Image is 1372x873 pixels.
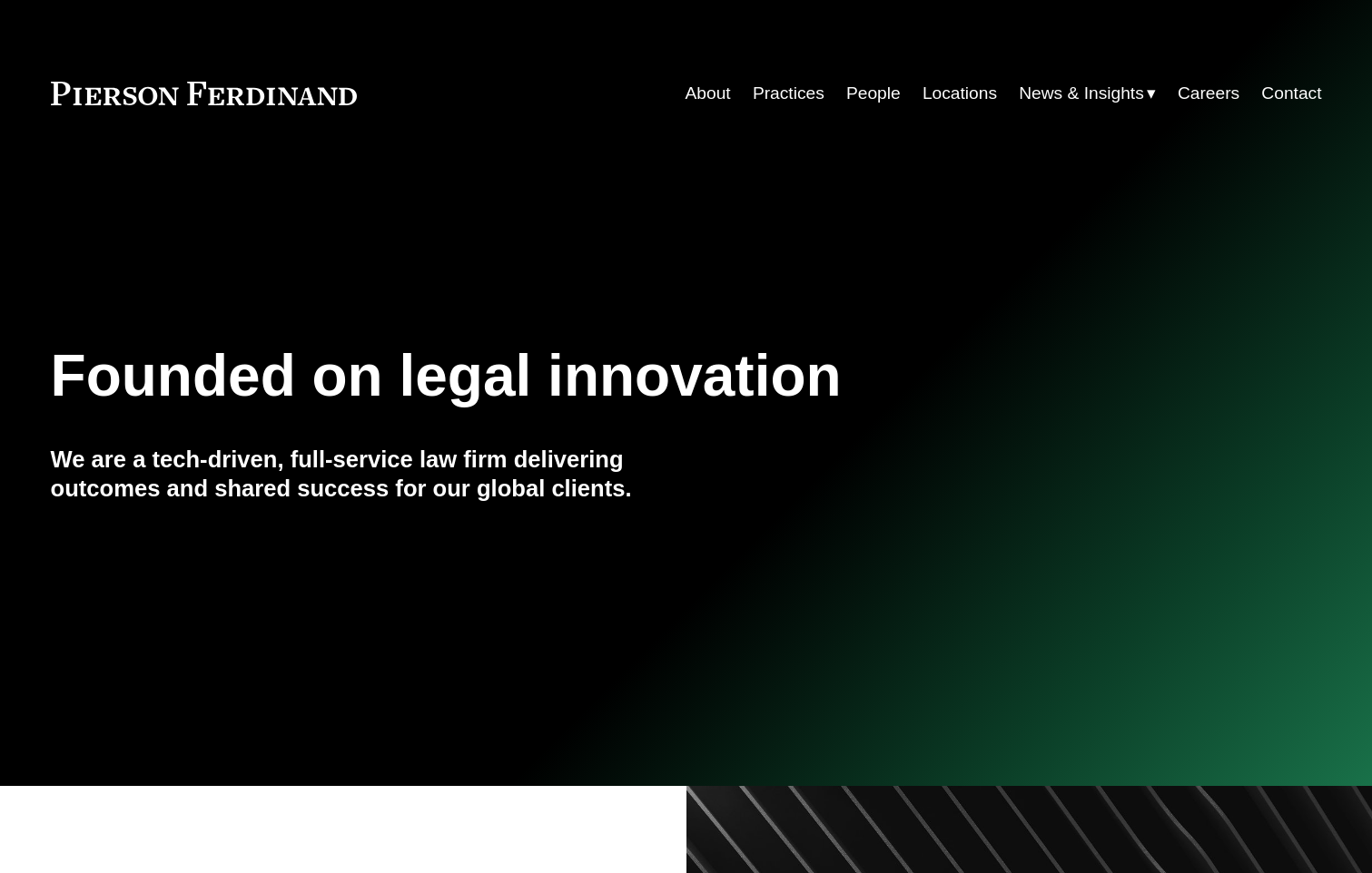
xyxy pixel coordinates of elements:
[846,76,901,111] a: People
[51,445,686,504] h4: We are a tech-driven, full-service law firm delivering outcomes and shared success for our global...
[1019,78,1144,110] span: News & Insights
[753,76,824,111] a: Practices
[1178,76,1239,111] a: Careers
[51,343,1110,409] h1: Founded on legal innovation
[686,76,731,111] a: About
[1261,76,1321,111] a: Contact
[923,76,997,111] a: Locations
[1019,76,1156,111] a: folder dropdown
